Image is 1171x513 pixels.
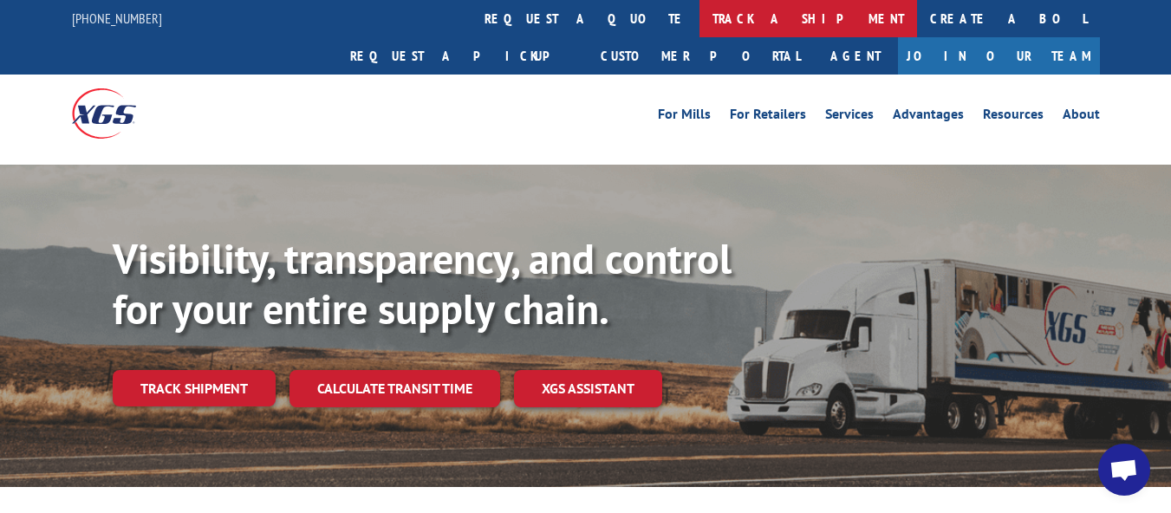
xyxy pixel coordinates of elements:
[893,107,964,127] a: Advantages
[658,107,711,127] a: For Mills
[72,10,162,27] a: [PHONE_NUMBER]
[337,37,588,75] a: Request a pickup
[113,231,732,335] b: Visibility, transparency, and control for your entire supply chain.
[113,370,276,406] a: Track shipment
[825,107,874,127] a: Services
[588,37,813,75] a: Customer Portal
[983,107,1044,127] a: Resources
[1098,444,1150,496] div: Open chat
[813,37,898,75] a: Agent
[289,370,500,407] a: Calculate transit time
[514,370,662,407] a: XGS ASSISTANT
[898,37,1100,75] a: Join Our Team
[1063,107,1100,127] a: About
[730,107,806,127] a: For Retailers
